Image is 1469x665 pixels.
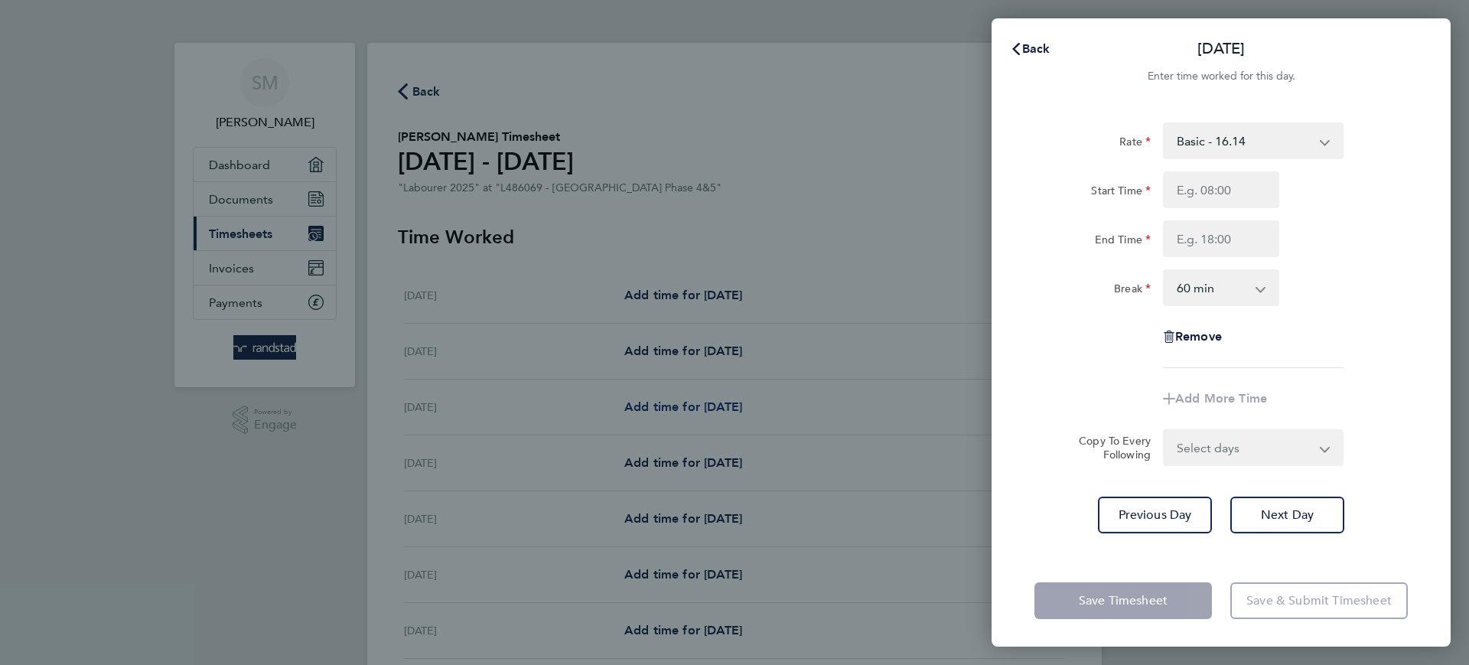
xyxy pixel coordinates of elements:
[1230,497,1344,533] button: Next Day
[1163,171,1279,208] input: E.g. 08:00
[1119,507,1192,523] span: Previous Day
[1067,434,1151,461] label: Copy To Every Following
[1119,135,1151,153] label: Rate
[1163,331,1222,343] button: Remove
[995,34,1066,64] button: Back
[1163,220,1279,257] input: E.g. 18:00
[1091,184,1151,202] label: Start Time
[1022,41,1050,56] span: Back
[1261,507,1314,523] span: Next Day
[1098,497,1212,533] button: Previous Day
[992,67,1451,86] div: Enter time worked for this day.
[1175,329,1222,344] span: Remove
[1114,282,1151,300] label: Break
[1095,233,1151,251] label: End Time
[1197,38,1245,60] p: [DATE]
